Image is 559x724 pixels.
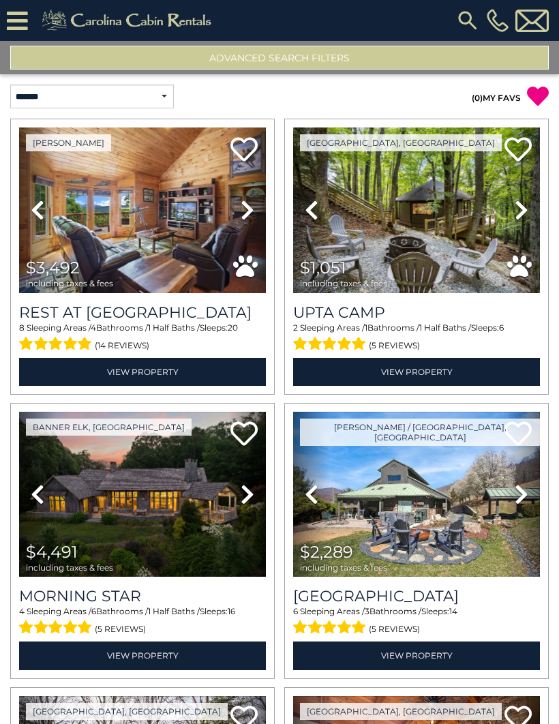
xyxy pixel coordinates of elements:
[504,136,532,165] a: Add to favorites
[449,606,457,616] span: 14
[483,9,512,32] a: [PHONE_NUMBER]
[455,8,480,33] img: search-regular.svg
[293,322,298,333] span: 2
[365,322,367,333] span: 1
[472,93,521,103] a: (0)MY FAVS
[148,322,200,333] span: 1 Half Baths /
[293,587,540,605] a: [GEOGRAPHIC_DATA]
[26,703,228,720] a: [GEOGRAPHIC_DATA], [GEOGRAPHIC_DATA]
[19,322,25,333] span: 8
[293,605,540,638] div: Sleeping Areas / Bathrooms / Sleeps:
[293,642,540,669] a: View Property
[19,642,266,669] a: View Property
[419,322,471,333] span: 1 Half Baths /
[148,606,200,616] span: 1 Half Baths /
[19,605,266,638] div: Sleeping Areas / Bathrooms / Sleeps:
[293,303,540,322] a: Upta Camp
[300,134,502,151] a: [GEOGRAPHIC_DATA], [GEOGRAPHIC_DATA]
[300,279,387,288] span: including taxes & fees
[26,563,113,572] span: including taxes & fees
[293,322,540,355] div: Sleeping Areas / Bathrooms / Sleeps:
[300,542,353,562] span: $2,289
[10,46,549,70] button: Advanced Search Filters
[369,620,420,638] span: (5 reviews)
[369,337,420,355] span: (5 reviews)
[228,322,238,333] span: 20
[230,420,258,449] a: Add to favorites
[19,358,266,386] a: View Property
[474,93,480,103] span: 0
[293,587,540,605] h3: Bluff View Farm
[95,620,146,638] span: (5 reviews)
[91,606,96,616] span: 6
[293,358,540,386] a: View Property
[19,303,266,322] h3: Rest at Mountain Crest
[19,303,266,322] a: Rest at [GEOGRAPHIC_DATA]
[26,134,111,151] a: [PERSON_NAME]
[293,606,298,616] span: 6
[499,322,504,333] span: 6
[26,419,192,436] a: Banner Elk, [GEOGRAPHIC_DATA]
[26,258,80,277] span: $3,492
[91,322,96,333] span: 4
[293,127,540,293] img: thumbnail_167080979.jpeg
[35,7,223,34] img: Khaki-logo.png
[472,93,483,103] span: ( )
[300,563,387,572] span: including taxes & fees
[26,279,113,288] span: including taxes & fees
[19,322,266,355] div: Sleeping Areas / Bathrooms / Sleeps:
[19,587,266,605] a: Morning Star
[19,606,25,616] span: 4
[19,127,266,293] img: thumbnail_164747674.jpeg
[293,412,540,577] img: thumbnail_166194247.jpeg
[26,542,78,562] span: $4,491
[300,419,540,446] a: [PERSON_NAME] / [GEOGRAPHIC_DATA], [GEOGRAPHIC_DATA]
[300,258,346,277] span: $1,051
[230,136,258,165] a: Add to favorites
[300,703,502,720] a: [GEOGRAPHIC_DATA], [GEOGRAPHIC_DATA]
[95,337,149,355] span: (14 reviews)
[19,412,266,577] img: thumbnail_163276265.jpeg
[365,606,369,616] span: 3
[228,606,235,616] span: 16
